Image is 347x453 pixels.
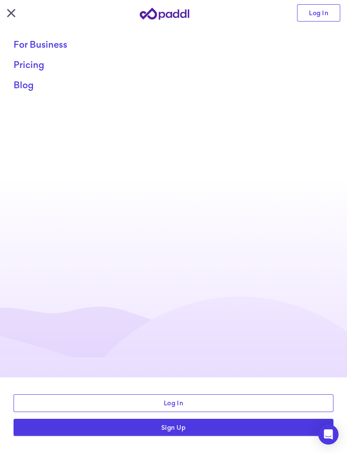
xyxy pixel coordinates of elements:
a: Sign Up [14,419,333,437]
a: Log In [14,394,333,412]
a: Log In [297,4,340,22]
a: Pricing [14,60,327,70]
a: For Business [14,39,327,49]
div: Open Intercom Messenger [318,424,339,445]
a: Blog [14,80,327,90]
